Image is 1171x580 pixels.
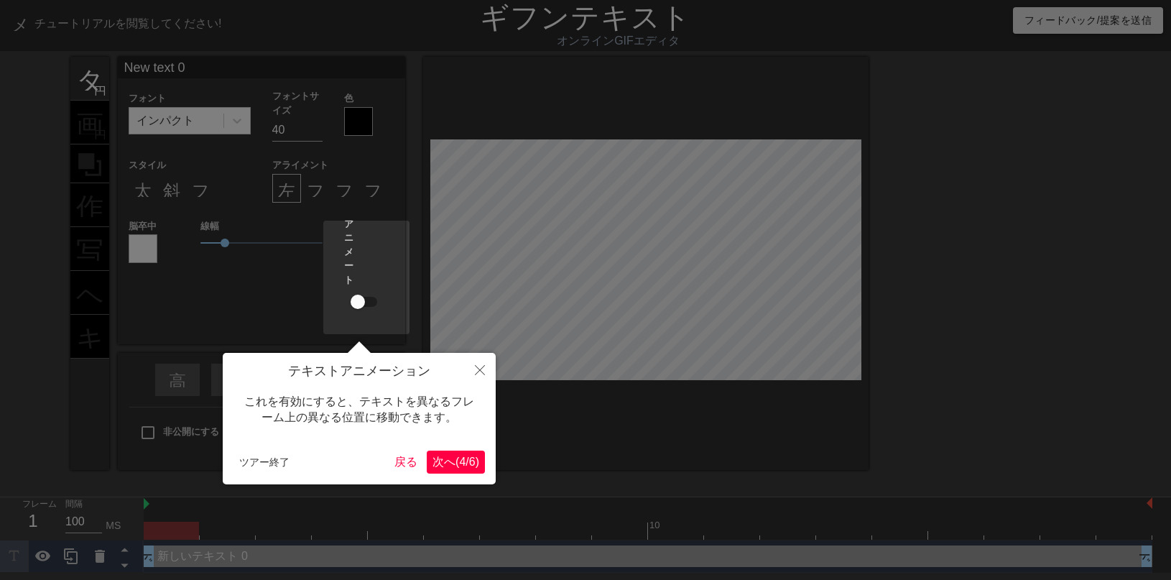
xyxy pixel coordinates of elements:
[459,456,466,468] font: 4
[464,353,496,386] button: 近い
[466,456,468,468] font: /
[233,364,485,379] h4: テキストアニメーション
[476,456,479,468] font: )
[469,456,476,468] font: 6
[288,364,430,378] font: テキストアニメーション
[455,456,459,468] font: (
[427,451,485,474] button: 次
[432,456,455,468] font: 次へ
[239,456,290,468] font: ツアー終了
[394,456,417,468] font: 戻る
[389,451,423,474] button: 戻る
[233,451,295,473] button: ツアー終了
[244,395,474,423] font: これを有効にすると、テキストを異なるフレーム上の異なる位置に移動できます。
